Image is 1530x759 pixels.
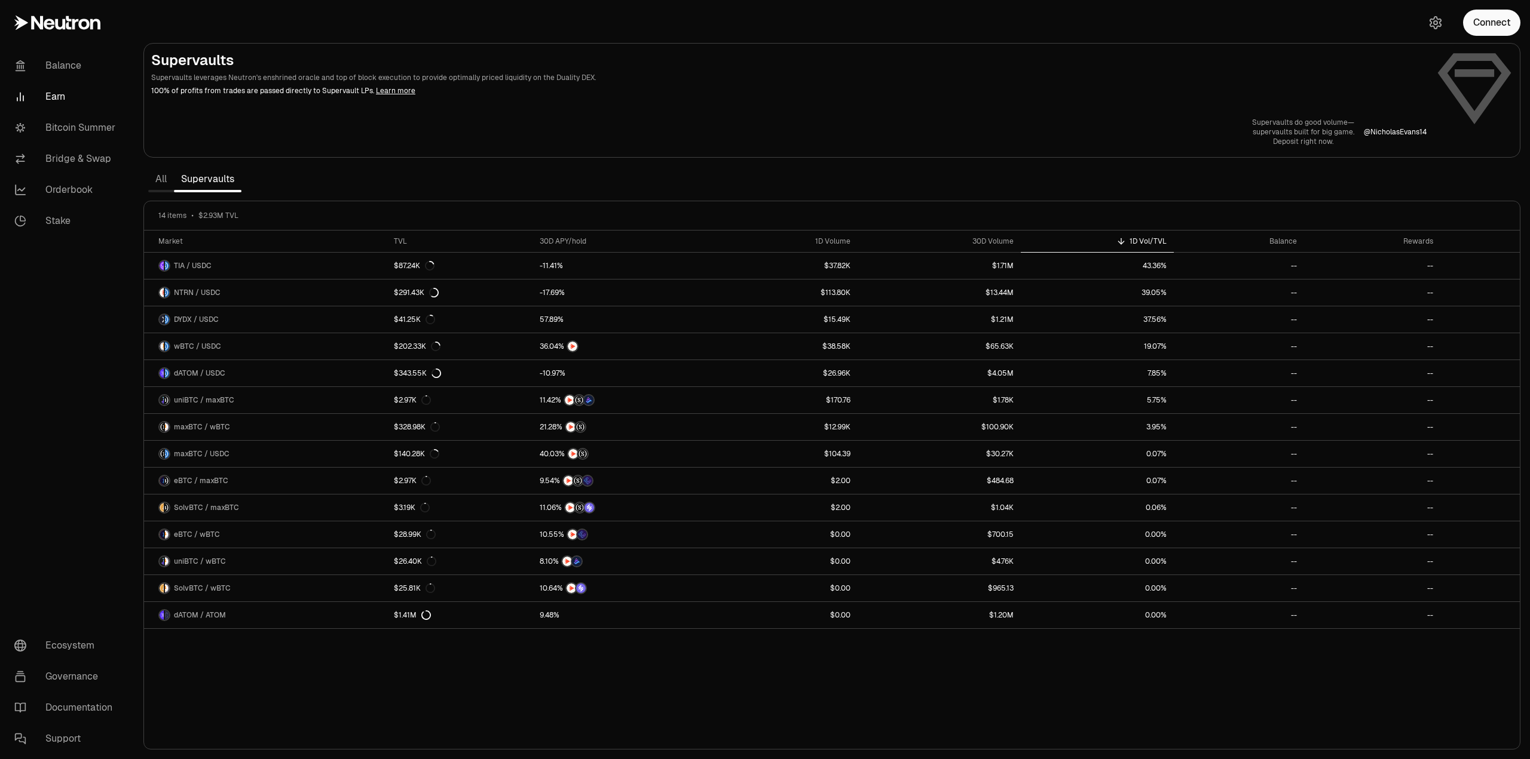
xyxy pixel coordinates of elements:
[858,602,1021,628] a: $1.20M
[174,261,212,271] span: TIA / USDC
[160,288,164,297] img: NTRN Logo
[174,449,229,459] span: maxBTC / USDC
[165,261,169,271] img: USDC Logo
[709,253,858,279] a: $37.82K
[1252,127,1354,137] p: supervaults built for big game.
[709,602,858,628] a: $0.00
[387,414,533,440] a: $328.98K
[1174,468,1304,494] a: --
[709,468,858,494] a: $2.00
[858,360,1021,386] a: $4.05M
[144,441,387,467] a: maxBTC LogoUSDC LogomaxBTC / USDC
[165,395,169,405] img: maxBTC Logo
[1174,494,1304,521] a: --
[160,530,164,539] img: eBTC Logo
[5,81,129,112] a: Earn
[1304,441,1440,467] a: --
[1021,279,1174,306] a: 39.05%
[858,494,1021,521] a: $1.04K
[1304,414,1440,440] a: --
[1181,236,1297,246] div: Balance
[540,582,701,594] button: NTRNSolv Points
[387,387,533,413] a: $2.97K
[160,368,164,378] img: dATOM Logo
[394,610,431,620] div: $1.41M
[144,279,387,306] a: NTRN LogoUSDC LogoNTRN / USDC
[394,530,436,539] div: $28.99K
[533,333,708,359] a: NTRN
[576,583,586,593] img: Solv Points
[533,521,708,548] a: NTRNEtherFi Points
[160,503,164,512] img: SolvBTC Logo
[394,557,436,566] div: $26.40K
[174,610,226,620] span: dATOM / ATOM
[394,395,431,405] div: $2.97K
[387,494,533,521] a: $3.19K
[5,630,129,661] a: Ecosystem
[1252,137,1354,146] p: Deposit right now.
[533,387,708,413] a: NTRNStructured PointsBedrock Diamonds
[394,368,441,378] div: $343.55K
[533,548,708,574] a: NTRNBedrock Diamonds
[165,530,169,539] img: wBTC Logo
[1174,548,1304,574] a: --
[1304,279,1440,306] a: --
[583,476,592,485] img: EtherFi Points
[165,583,169,593] img: wBTC Logo
[160,342,164,351] img: wBTC Logo
[151,72,1427,83] p: Supervaults leverages Neutron's enshrined oracle and top of block execution to provide optimally ...
[865,236,1014,246] div: 30D Volume
[577,530,587,539] img: EtherFi Points
[1304,575,1440,601] a: --
[394,288,439,297] div: $291.43K
[1028,236,1167,246] div: 1D Vol/TVL
[533,468,708,494] a: NTRNStructured PointsEtherFi Points
[573,476,583,485] img: Structured Points
[1021,414,1174,440] a: 3.95%
[709,279,858,306] a: $113.80K
[174,530,220,539] span: eBTC / wBTC
[174,342,221,351] span: wBTC / USDC
[394,261,434,271] div: $87.24K
[540,448,701,460] button: NTRNStructured Points
[575,503,585,512] img: Structured Points
[1304,387,1440,413] a: --
[165,315,169,324] img: USDC Logo
[566,422,576,432] img: NTRN
[394,449,439,459] div: $140.28K
[585,503,594,512] img: Solv Points
[1021,441,1174,467] a: 0.07%
[540,528,701,540] button: NTRNEtherFi Points
[198,211,238,220] span: $2.93M TVL
[144,521,387,548] a: eBTC LogowBTC LogoeBTC / wBTC
[709,387,858,413] a: $170.76
[160,315,164,324] img: DYDX Logo
[568,342,577,351] img: NTRN
[1364,127,1427,137] p: @ NicholasEvans14
[1304,602,1440,628] a: --
[160,557,164,566] img: uniBTC Logo
[578,449,587,459] img: Structured Points
[158,236,380,246] div: Market
[174,557,226,566] span: uniBTC / wBTC
[165,503,169,512] img: maxBTC Logo
[144,306,387,333] a: DYDX LogoUSDC LogoDYDX / USDC
[1304,521,1440,548] a: --
[1021,468,1174,494] a: 0.07%
[709,360,858,386] a: $26.96K
[1304,360,1440,386] a: --
[1311,236,1433,246] div: Rewards
[709,575,858,601] a: $0.00
[144,253,387,279] a: TIA LogoUSDC LogoTIA / USDC
[160,610,164,620] img: dATOM Logo
[5,174,129,205] a: Orderbook
[540,421,701,433] button: NTRNStructured Points
[540,236,701,246] div: 30D APY/hold
[144,602,387,628] a: dATOM LogoATOM LogodATOM / ATOM
[584,395,593,405] img: Bedrock Diamonds
[1174,414,1304,440] a: --
[174,476,228,485] span: eBTC / maxBTC
[564,476,573,485] img: NTRN
[533,494,708,521] a: NTRNStructured PointsSolv Points
[174,503,239,512] span: SolvBTC / maxBTC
